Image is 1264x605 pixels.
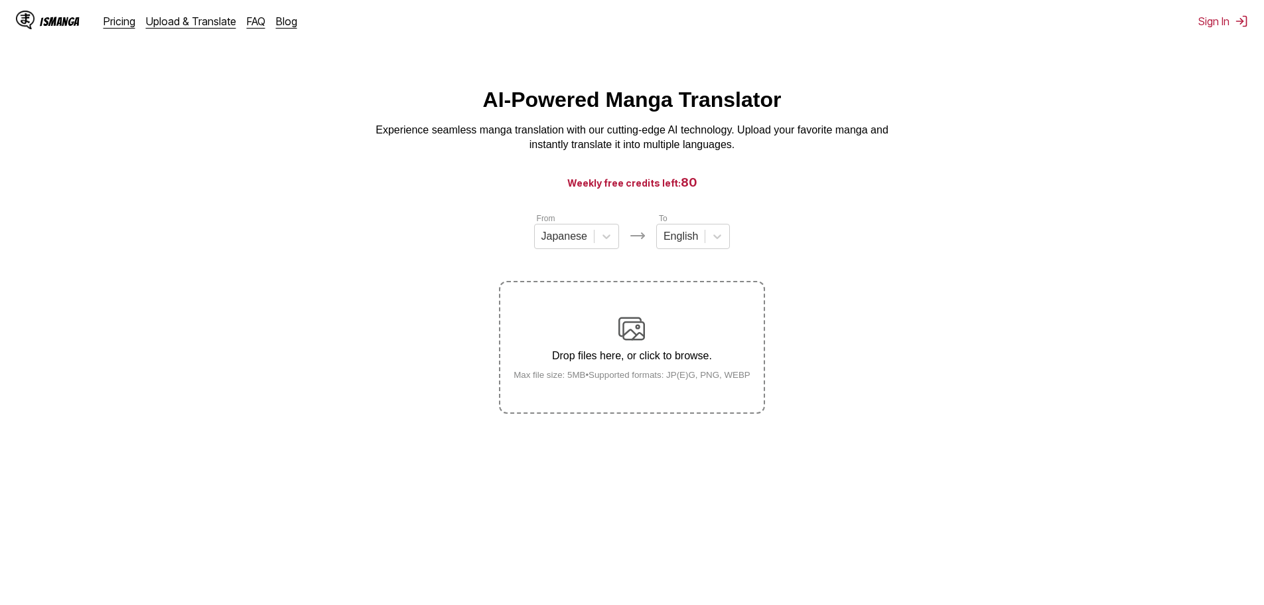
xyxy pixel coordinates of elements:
[1198,15,1248,28] button: Sign In
[146,15,236,28] a: Upload & Translate
[681,175,697,189] span: 80
[276,15,297,28] a: Blog
[16,11,104,32] a: IsManga LogoIsManga
[503,350,761,362] p: Drop files here, or click to browse.
[104,15,135,28] a: Pricing
[1235,15,1248,28] img: Sign out
[537,214,555,223] label: From
[32,174,1232,191] h3: Weekly free credits left:
[247,15,265,28] a: FAQ
[659,214,667,223] label: To
[367,123,898,153] p: Experience seamless manga translation with our cutting-edge AI technology. Upload your favorite m...
[40,15,80,28] div: IsManga
[503,370,761,380] small: Max file size: 5MB • Supported formats: JP(E)G, PNG, WEBP
[483,88,782,112] h1: AI-Powered Manga Translator
[16,11,35,29] img: IsManga Logo
[630,228,646,244] img: Languages icon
